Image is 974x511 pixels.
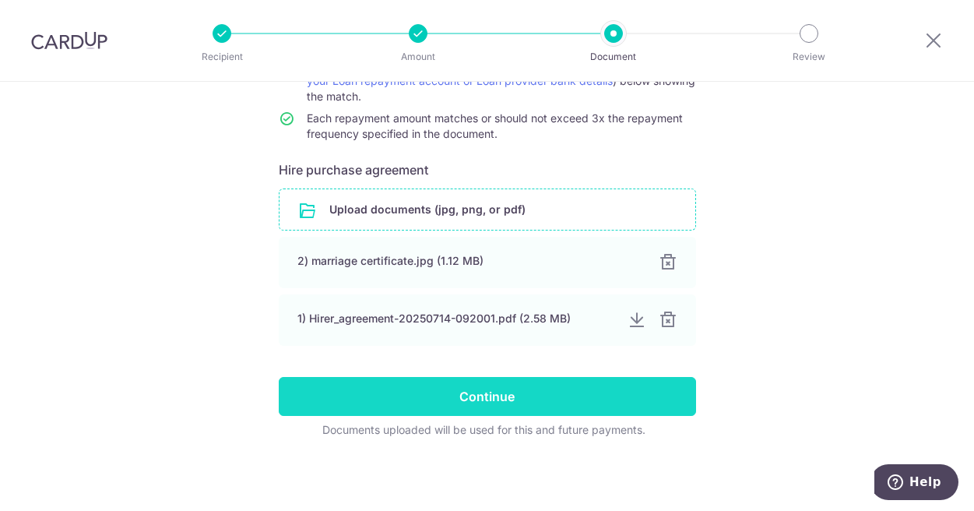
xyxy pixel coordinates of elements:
p: Recipient [164,49,280,65]
p: Review [751,49,867,65]
span: Each repayment amount matches or should not exceed 3x the repayment frequency specified in the do... [307,111,683,140]
div: 2) marriage certificate.jpg (1.12 MB) [297,253,640,269]
iframe: Opens a widget where you can find more information [874,464,958,503]
h6: Hire purchase agreement [279,160,696,179]
img: CardUp [31,31,107,50]
p: Document [556,49,671,65]
div: 1) Hirer_agreement-20250714-092001.pdf (2.58 MB) [297,311,615,326]
input: Continue [279,377,696,416]
div: Upload documents (jpg, png, or pdf) [279,189,696,231]
p: Amount [360,49,476,65]
div: Documents uploaded will be used for this and future payments. [279,422,690,438]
